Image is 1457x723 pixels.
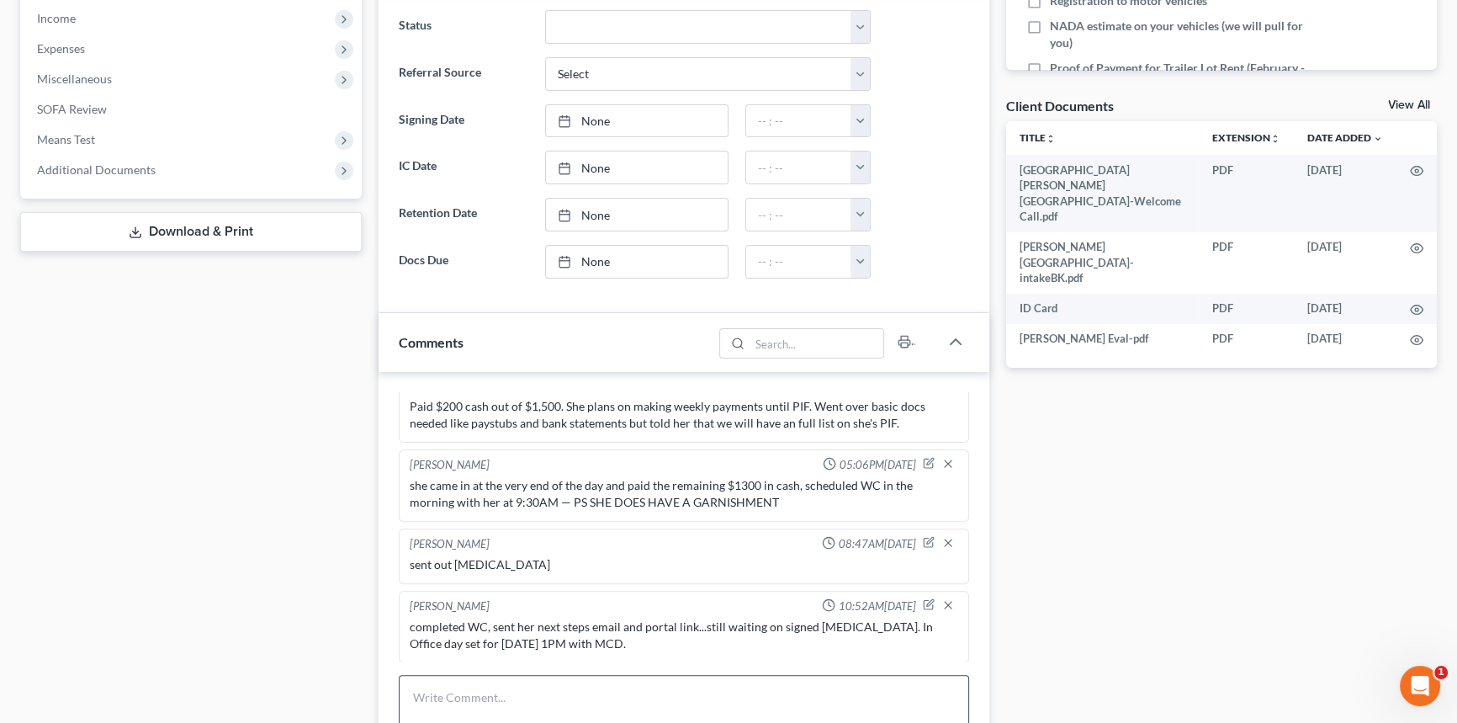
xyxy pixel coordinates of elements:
[37,102,107,116] span: SOFA Review
[1373,134,1383,144] i: expand_more
[1212,131,1280,144] a: Extensionunfold_more
[1199,155,1294,232] td: PDF
[840,457,916,473] span: 05:06PM[DATE]
[24,94,362,125] a: SOFA Review
[37,132,95,146] span: Means Test
[1006,232,1200,294] td: [PERSON_NAME][GEOGRAPHIC_DATA]-intakeBK.pdf
[1388,99,1430,111] a: View All
[1434,666,1448,679] span: 1
[546,199,727,231] a: None
[546,105,727,137] a: None
[410,457,490,474] div: [PERSON_NAME]
[1006,97,1114,114] div: Client Documents
[746,199,852,231] input: -- : --
[410,619,958,652] div: completed WC, sent her next steps email and portal link...still waiting on signed [MEDICAL_DATA]....
[390,151,537,184] label: IC Date
[37,41,85,56] span: Expenses
[839,536,916,552] span: 08:47AM[DATE]
[37,11,76,25] span: Income
[746,246,852,278] input: -- : --
[546,246,727,278] a: None
[390,198,537,231] label: Retention Date
[1020,131,1056,144] a: Titleunfold_more
[1199,232,1294,294] td: PDF
[1006,324,1200,354] td: [PERSON_NAME] Eval-pdf
[1050,60,1315,93] span: Proof of Payment for Trailer Lot Rent (February - Current)
[410,556,958,573] div: sent out [MEDICAL_DATA]
[410,598,490,615] div: [PERSON_NAME]
[1270,134,1280,144] i: unfold_more
[37,72,112,86] span: Miscellaneous
[410,536,490,553] div: [PERSON_NAME]
[1307,131,1383,144] a: Date Added expand_more
[1294,155,1396,232] td: [DATE]
[1006,155,1200,232] td: [GEOGRAPHIC_DATA][PERSON_NAME][GEOGRAPHIC_DATA]-Welcome Call.pdf
[1050,18,1315,51] span: NADA estimate on your vehicles (we will pull for you)
[390,245,537,279] label: Docs Due
[839,598,916,614] span: 10:52AM[DATE]
[546,152,727,183] a: None
[1046,134,1056,144] i: unfold_more
[1294,324,1396,354] td: [DATE]
[1294,232,1396,294] td: [DATE]
[1006,294,1200,324] td: ID Card
[410,398,958,432] div: Paid $200 cash out of $1,500. She plans on making weekly payments until PIF. Went over basic docs...
[37,162,156,177] span: Additional Documents
[399,334,464,350] span: Comments
[746,105,852,137] input: -- : --
[20,212,362,252] a: Download & Print
[410,477,958,511] div: she came in at the very end of the day and paid the remaining $1300 in cash, scheduled WC in the ...
[1199,324,1294,354] td: PDF
[746,152,852,183] input: -- : --
[1199,294,1294,324] td: PDF
[1400,666,1440,706] iframe: Intercom live chat
[390,57,537,91] label: Referral Source
[750,329,883,358] input: Search...
[390,10,537,44] label: Status
[390,104,537,138] label: Signing Date
[1294,294,1396,324] td: [DATE]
